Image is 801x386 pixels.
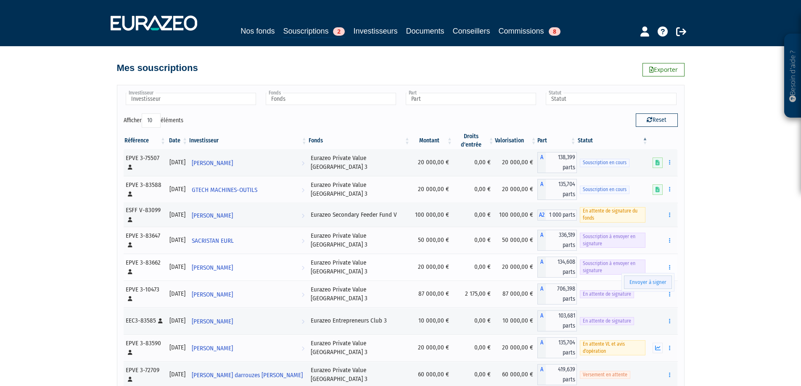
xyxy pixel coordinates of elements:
[301,314,304,329] i: Voir l'investisseur
[411,307,453,334] td: 10 000,00 €
[537,179,577,200] div: A - Eurazeo Private Value Europe 3
[301,208,304,223] i: Voir l'investisseur
[411,281,453,307] td: 87 000,00 €
[126,154,164,172] div: EPVE 3-75507
[126,366,164,384] div: EPVE 3-72709
[495,334,537,361] td: 20 000,00 €
[188,339,308,356] a: [PERSON_NAME]
[546,230,577,251] span: 336,519 parts
[537,179,546,200] span: A
[453,176,495,203] td: 0,00 €
[169,343,185,352] div: [DATE]
[188,312,308,329] a: [PERSON_NAME]
[188,259,308,276] a: [PERSON_NAME]
[453,203,495,227] td: 0,00 €
[333,27,345,36] span: 2
[128,242,132,247] i: [Français] Personne physique
[169,185,185,194] div: [DATE]
[188,154,308,171] a: [PERSON_NAME]
[301,260,304,276] i: Voir l'investisseur
[192,208,233,223] span: [PERSON_NAME]
[311,366,408,384] div: Eurazeo Private Value [GEOGRAPHIC_DATA] 3
[126,339,164,357] div: EPVE 3-83590
[192,182,257,198] span: GTECH MACHINES-OUTILS
[546,152,577,173] span: 138,399 parts
[126,206,164,224] div: ESFF V-83099
[580,340,646,355] span: En attente VL et avis d'opération
[453,132,495,149] th: Droits d'entrée: activer pour trier la colonne par ordre croissant
[126,316,164,325] div: EEC3-83585
[301,182,304,198] i: Voir l'investisseur
[169,289,185,298] div: [DATE]
[580,371,630,379] span: Versement en attente
[311,210,408,219] div: Eurazeo Secondary Feeder Fund V
[169,370,185,379] div: [DATE]
[169,158,185,167] div: [DATE]
[495,307,537,334] td: 10 000,00 €
[453,149,495,176] td: 0,00 €
[128,269,132,274] i: [Français] Personne physique
[311,181,408,199] div: Eurazeo Private Value [GEOGRAPHIC_DATA] 3
[537,310,546,331] span: A
[546,179,577,200] span: 135,704 parts
[411,227,453,254] td: 50 000,00 €
[453,334,495,361] td: 0,00 €
[301,233,304,249] i: Voir l'investisseur
[406,25,444,37] a: Documents
[580,233,646,248] span: Souscription à envoyer en signature
[537,230,577,251] div: A - Eurazeo Private Value Europe 3
[546,337,577,358] span: 135,704 parts
[411,334,453,361] td: 20 000,00 €
[411,203,453,227] td: 100 000,00 €
[495,176,537,203] td: 20 000,00 €
[167,132,188,149] th: Date: activer pour trier la colonne par ordre croissant
[537,337,546,358] span: A
[311,231,408,249] div: Eurazeo Private Value [GEOGRAPHIC_DATA] 3
[411,254,453,281] td: 20 000,00 €
[453,254,495,281] td: 0,00 €
[537,310,577,331] div: A - Eurazeo Entrepreneurs Club 3
[301,155,304,171] i: Voir l'investisseur
[117,63,198,73] h4: Mes souscriptions
[158,318,163,323] i: [Français] Personne physique
[308,132,411,149] th: Fonds: activer pour trier la colonne par ordre croissant
[311,154,408,172] div: Eurazeo Private Value [GEOGRAPHIC_DATA] 3
[580,317,634,325] span: En attente de signature
[126,231,164,249] div: EPVE 3-83647
[411,149,453,176] td: 20 000,00 €
[192,341,233,356] span: [PERSON_NAME]
[128,192,132,197] i: [Français] Personne physique
[192,287,233,302] span: [PERSON_NAME]
[124,132,167,149] th: Référence : activer pour trier la colonne par ordre croissant
[537,284,577,305] div: A - Eurazeo Private Value Europe 3
[169,263,185,271] div: [DATE]
[111,16,197,31] img: 1732889491-logotype_eurazeo_blanc_rvb.png
[453,281,495,307] td: 2 175,00 €
[546,364,577,385] span: 419,639 parts
[192,260,233,276] span: [PERSON_NAME]
[495,203,537,227] td: 100 000,00 €
[537,257,577,278] div: A - Eurazeo Private Value Europe 3
[495,281,537,307] td: 87 000,00 €
[546,257,577,278] span: 134,608 parts
[495,254,537,281] td: 20 000,00 €
[283,25,345,38] a: Souscriptions2
[188,207,308,223] a: [PERSON_NAME]
[537,364,546,385] span: A
[411,132,453,149] th: Montant: activer pour trier la colonne par ordre croissant
[537,210,577,221] div: A2 - Eurazeo Secondary Feeder Fund V
[311,258,408,276] div: Eurazeo Private Value [GEOGRAPHIC_DATA] 3
[169,316,185,325] div: [DATE]
[624,276,672,289] a: Envoyer à signer
[128,217,132,222] i: [Français] Personne physique
[128,165,132,170] i: [Français] Personne physique
[537,284,546,305] span: A
[580,260,646,275] span: Souscription à envoyer en signature
[353,25,397,37] a: Investisseurs
[580,207,646,222] span: En attente de signature du fonds
[192,368,303,383] span: [PERSON_NAME] darrouzes [PERSON_NAME]
[126,181,164,199] div: EPVE 3-83588
[549,27,560,36] span: 8
[546,210,577,221] span: 1 000 parts
[128,350,132,355] i: [Français] Personne physique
